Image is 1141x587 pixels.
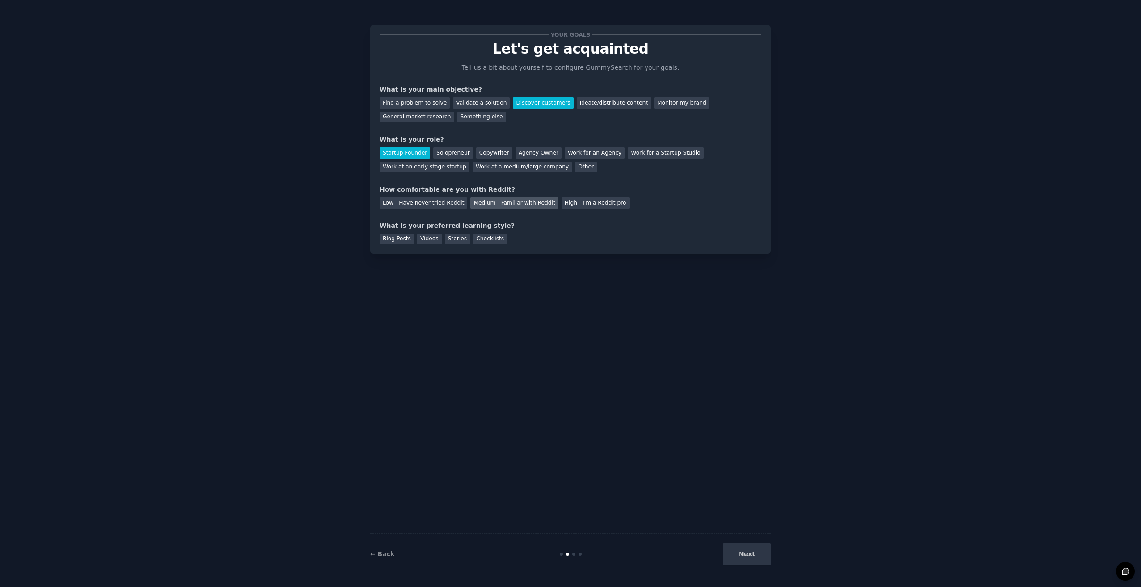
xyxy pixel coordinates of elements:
[380,162,469,173] div: Work at an early stage startup
[628,147,703,159] div: Work for a Startup Studio
[380,185,761,194] div: How comfortable are you with Reddit?
[470,197,558,209] div: Medium - Familiar with Reddit
[473,162,572,173] div: Work at a medium/large company
[458,63,683,72] p: Tell us a bit about yourself to configure GummySearch for your goals.
[473,234,507,245] div: Checklists
[380,197,467,209] div: Low - Have never tried Reddit
[457,112,506,123] div: Something else
[513,97,573,109] div: Discover customers
[476,147,512,159] div: Copywriter
[565,147,625,159] div: Work for an Agency
[445,234,470,245] div: Stories
[453,97,510,109] div: Validate a solution
[654,97,709,109] div: Monitor my brand
[380,85,761,94] div: What is your main objective?
[433,147,473,159] div: Solopreneur
[380,135,761,144] div: What is your role?
[417,234,442,245] div: Videos
[516,147,562,159] div: Agency Owner
[380,97,450,109] div: Find a problem to solve
[575,162,597,173] div: Other
[577,97,651,109] div: Ideate/distribute content
[562,197,630,209] div: High - I'm a Reddit pro
[380,234,414,245] div: Blog Posts
[549,30,592,39] span: Your goals
[380,147,430,159] div: Startup Founder
[380,112,454,123] div: General market research
[370,550,394,558] a: ← Back
[380,221,761,231] div: What is your preferred learning style?
[380,41,761,57] p: Let's get acquainted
